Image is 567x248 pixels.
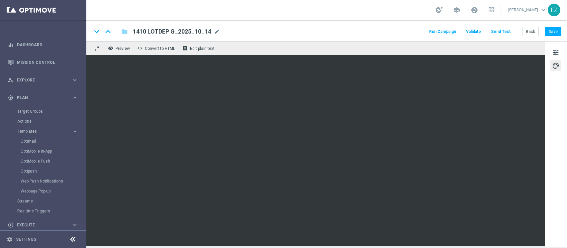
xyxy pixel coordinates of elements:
a: Web Push Notifications [21,179,69,184]
div: Realtime Triggers [17,206,86,216]
button: code Convert to HTML [136,44,178,53]
a: Actions [17,119,69,124]
span: palette [552,62,559,70]
a: Optimail [21,139,69,144]
a: Optipush [21,169,69,174]
button: remove_red_eye Preview [106,44,133,53]
div: Optipush [21,166,86,176]
a: OptiMobile Push [21,159,69,164]
span: 1410 LOTDEP G_2025_10_14 [133,28,211,36]
a: Target Groups [17,109,69,114]
span: school [453,6,460,14]
a: [PERSON_NAME]keyboard_arrow_down [508,5,548,15]
i: play_circle_outline [8,222,14,228]
span: Validate [466,29,481,34]
i: keyboard_arrow_right [72,77,78,83]
i: gps_fixed [8,95,14,101]
i: keyboard_arrow_down [92,27,102,37]
i: keyboard_arrow_right [72,128,78,135]
button: person_search Explore keyboard_arrow_right [7,77,78,83]
div: EZ [548,4,560,16]
span: Templates [18,129,65,133]
button: receipt Edit plain text [181,44,218,53]
i: equalizer [8,42,14,48]
a: Realtime Triggers [17,208,69,214]
span: Execute [17,223,72,227]
button: folder [121,26,129,37]
button: Validate [465,27,482,36]
span: keyboard_arrow_down [540,6,547,14]
div: Explore [8,77,72,83]
div: Templates [17,126,86,196]
div: Execute [8,222,72,228]
div: Plan [8,95,72,101]
button: Templates keyboard_arrow_right [17,129,78,134]
div: OptiMobile Push [21,156,86,166]
span: code [137,46,142,51]
button: gps_fixed Plan keyboard_arrow_right [7,95,78,100]
a: Webpage Pop-up [21,188,69,194]
button: Save [545,27,561,36]
a: OptiMobile In-App [21,149,69,154]
button: equalizer Dashboard [7,42,78,48]
a: Dashboard [17,36,78,54]
button: Mission Control [7,60,78,65]
span: Explore [17,78,72,82]
i: keyboard_arrow_right [72,94,78,101]
div: Web Push Notifications [21,176,86,186]
a: Mission Control [17,54,78,71]
span: mode_edit [214,29,220,35]
span: Convert to HTML [145,46,175,51]
div: Streams [17,196,86,206]
button: Send Test [490,27,512,36]
button: Back [522,27,539,36]
button: Run Campaign [428,27,457,36]
a: Settings [16,237,36,241]
div: Actions [17,116,86,126]
i: keyboard_arrow_right [72,222,78,228]
i: folder [121,28,128,36]
div: Webpage Pop-up [21,186,86,196]
span: Plan [17,96,72,100]
div: Mission Control [8,54,78,71]
i: remove_red_eye [108,46,113,51]
i: receipt [182,46,188,51]
i: settings [7,236,13,242]
div: Templates [18,129,72,133]
span: tune [552,48,559,57]
div: Dashboard [8,36,78,54]
i: person_search [8,77,14,83]
div: OptiMobile In-App [21,146,86,156]
button: tune [550,47,561,58]
button: palette [550,60,561,71]
div: Target Groups [17,106,86,116]
span: Edit plain text [190,46,215,51]
div: Optimail [21,136,86,146]
span: Preview [116,46,130,51]
button: play_circle_outline Execute keyboard_arrow_right [7,222,78,228]
a: Streams [17,198,69,204]
i: keyboard_arrow_up [103,27,113,37]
